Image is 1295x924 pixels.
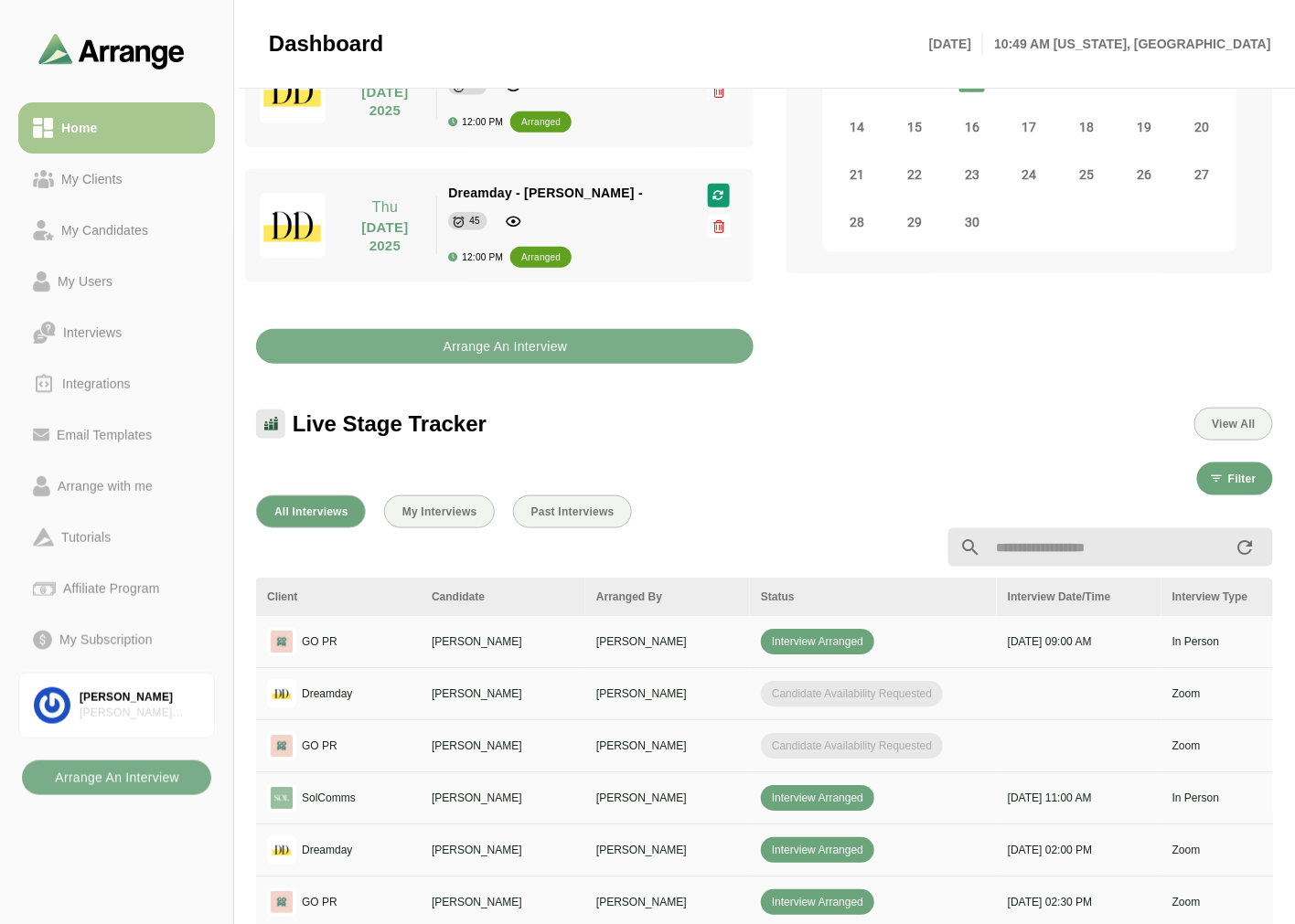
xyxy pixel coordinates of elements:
img: logo [267,887,296,917]
span: All Interviews [273,505,348,518]
p: SolComms [302,790,356,806]
p: [DATE] 02:30 PM [1008,894,1151,910]
button: My Interviews [384,495,495,528]
button: View All [1194,408,1273,441]
div: [PERSON_NAME] Associates [80,706,199,721]
div: arranged [521,113,561,132]
p: [DATE] [929,33,983,55]
div: Client [267,589,410,605]
span: Thursday, September 25, 2025 [1075,162,1100,187]
div: 45 [469,212,480,230]
img: logo [267,679,296,708]
div: My Candidates [54,219,155,241]
a: Tutorials [18,512,215,563]
p: GO PR [302,633,337,650]
a: Affiliate Program [18,563,215,614]
p: [PERSON_NAME] [432,685,574,702]
p: [PERSON_NAME] [432,894,574,910]
span: View All [1212,418,1256,430]
p: [PERSON_NAME] [596,790,739,806]
p: Dreamday [302,842,352,858]
div: My Users [50,271,120,292]
p: [PERSON_NAME] [596,685,739,702]
button: Past Interviews [513,495,632,528]
a: Interviews [18,307,215,358]
span: Monday, September 22, 2025 [902,162,927,187]
p: [PERSON_NAME] [432,842,574,858]
div: Status [761,589,986,605]
p: [DATE] 2025 [345,83,426,120]
span: Tuesday, September 30, 2025 [959,209,985,235]
span: My Interviews [401,505,477,518]
p: [DATE] 2025 [345,218,426,255]
span: Candidate Availability Requested [761,681,943,706]
p: [PERSON_NAME] [596,633,739,650]
span: Thursday, September 18, 2025 [1075,114,1100,140]
p: GO PR [302,738,337,754]
img: logo [267,835,296,865]
button: Arrange An Interview [22,760,211,795]
p: 10:49 AM [US_STATE], [GEOGRAPHIC_DATA] [983,33,1271,55]
p: [PERSON_NAME] [596,738,739,754]
span: Wednesday, September 24, 2025 [1017,162,1043,187]
span: Past Interviews [530,505,615,518]
p: Dreamday [302,685,352,702]
span: Dreamday - [PERSON_NAME] - [448,186,643,200]
button: All Interviews [256,495,366,528]
div: My Clients [54,168,130,190]
a: My Users [18,256,215,307]
div: Arrange with me [50,475,160,497]
span: Interview Arranged [761,889,874,915]
button: Filter [1197,462,1273,495]
span: Interview Arranged [761,837,874,863]
a: My Candidates [18,205,215,256]
span: Saturday, September 20, 2025 [1190,114,1215,140]
span: Wednesday, September 17, 2025 [1017,114,1043,140]
p: [DATE] 02:00 PM [1008,842,1151,858]
span: Live Stage Tracker [293,410,487,438]
p: [PERSON_NAME] [432,633,574,650]
div: Integrations [55,373,138,395]
span: Monday, September 15, 2025 [902,114,927,140]
a: Home [18,102,215,154]
div: [PERSON_NAME] [80,690,199,706]
span: Friday, September 26, 2025 [1132,162,1158,187]
p: GO PR [302,894,337,910]
div: Home [54,117,104,139]
div: Interview Date/Time [1008,589,1151,605]
div: Candidate [432,589,574,605]
span: Candidate Availability Requested [761,733,943,759]
span: Tuesday, September 23, 2025 [959,162,985,187]
span: Sunday, September 14, 2025 [844,114,870,140]
span: Interview Arranged [761,629,874,654]
a: My Clients [18,154,215,205]
p: [PERSON_NAME] [596,894,739,910]
a: Arrange with me [18,461,215,512]
p: [PERSON_NAME] [432,790,574,806]
a: My Subscription [18,614,215,665]
div: Tutorials [54,526,118,548]
div: Email Templates [49,424,159,446]
div: arranged [521,249,561,267]
span: Sunday, September 28, 2025 [844,209,870,235]
b: Arrange An Interview [54,760,179,795]
span: Saturday, September 27, 2025 [1190,162,1215,187]
img: dreamdayla_logo.jpg [260,193,326,259]
p: [PERSON_NAME] [432,738,574,754]
div: My Subscription [52,629,160,651]
b: Arrange An Interview [443,329,568,364]
div: 12:00 PM [448,252,503,262]
div: 12:00 PM [448,117,503,127]
button: Arrange An Interview [256,329,754,364]
div: Arranged By [596,589,739,605]
span: Monday, September 29, 2025 [902,209,927,235]
div: Interviews [56,322,129,344]
img: dreamdayla_logo.jpg [260,58,326,123]
span: Sunday, September 21, 2025 [844,162,870,187]
img: logo [267,783,296,812]
p: [DATE] 09:00 AM [1008,633,1151,650]
span: Tuesday, September 16, 2025 [959,114,985,140]
p: Thu [345,196,426,218]
img: arrangeai-name-small-logo.4d2b8aee.svg [38,33,185,69]
a: Email Templates [18,409,215,461]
